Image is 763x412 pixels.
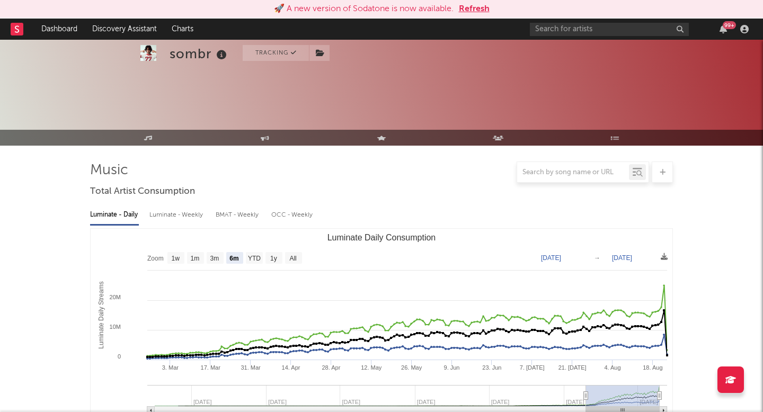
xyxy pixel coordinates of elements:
text: [DATE] [612,254,632,262]
text: → [594,254,600,262]
div: sombr [170,45,229,62]
text: 6m [229,255,238,262]
div: BMAT - Weekly [216,206,261,224]
a: Discovery Assistant [85,19,164,40]
text: 7. [DATE] [520,364,545,371]
text: All [289,255,296,262]
span: Total Artist Consumption [90,185,195,198]
text: 1w [172,255,180,262]
text: 3. Mar [162,364,179,371]
text: Zoom [147,255,164,262]
text: 9. Jun [444,364,460,371]
input: Search for artists [530,23,689,36]
a: Charts [164,19,201,40]
text: 1y [270,255,277,262]
text: 1m [191,255,200,262]
text: 4. Aug [604,364,620,371]
input: Search by song name or URL [517,168,629,177]
text: 14. Apr [282,364,300,371]
text: 0 [118,353,121,360]
button: 99+ [720,25,727,33]
text: [DATE] [541,254,561,262]
div: Luminate - Daily [90,206,139,224]
text: 26. May [401,364,422,371]
text: 28. Apr [322,364,340,371]
a: Dashboard [34,19,85,40]
div: OCC - Weekly [271,206,314,224]
text: Luminate Daily Consumption [327,233,436,242]
text: 18. Aug [643,364,662,371]
div: 🚀 A new version of Sodatone is now available. [274,3,454,15]
text: 20M [110,294,121,300]
div: Luminate - Weekly [149,206,205,224]
button: Tracking [243,45,309,61]
button: Refresh [459,3,490,15]
text: 17. Mar [201,364,221,371]
text: 12. May [361,364,382,371]
text: 3m [210,255,219,262]
text: 23. Jun [482,364,501,371]
div: 99 + [723,21,736,29]
text: Luminate Daily Streams [97,281,105,348]
text: 21. [DATE] [558,364,587,371]
text: YTD [248,255,261,262]
text: 31. Mar [241,364,261,371]
text: 10M [110,324,121,330]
